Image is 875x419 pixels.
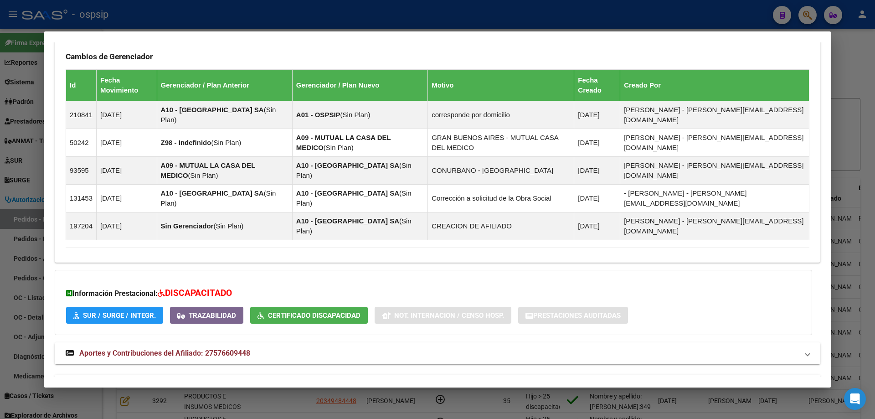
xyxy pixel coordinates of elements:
span: Sin Plan [326,144,351,151]
span: Trazabilidad [189,311,236,320]
th: Motivo [428,70,574,101]
span: Certificado Discapacidad [268,311,360,320]
td: [PERSON_NAME] - [PERSON_NAME][EMAIL_ADDRESS][DOMAIN_NAME] [620,101,809,129]
td: 93595 [66,157,97,185]
td: 131453 [66,185,97,212]
td: [PERSON_NAME] - [PERSON_NAME][EMAIL_ADDRESS][DOMAIN_NAME] [620,157,809,185]
mat-expansion-panel-header: Aportes y Contribuciones del Afiliado: 27576609448 [55,342,820,364]
td: [DATE] [574,129,620,157]
td: [DATE] [97,101,157,129]
td: [DATE] [97,212,157,240]
td: GRAN BUENOS AIRES - MUTUAL CASA DEL MEDICO [428,129,574,157]
th: Gerenciador / Plan Anterior [157,70,292,101]
td: [DATE] [97,185,157,212]
td: [PERSON_NAME] - [PERSON_NAME][EMAIL_ADDRESS][DOMAIN_NAME] [620,129,809,157]
span: Sin Plan [190,171,216,179]
button: Prestaciones Auditadas [518,307,628,324]
td: ( ) [292,101,427,129]
td: ( ) [157,129,292,157]
td: ( ) [157,101,292,129]
td: [DATE] [574,101,620,129]
td: ( ) [157,157,292,185]
strong: A01 - OSPSIP [296,111,340,119]
td: ( ) [292,157,427,185]
td: ( ) [292,129,427,157]
span: Aportes y Contribuciones del Afiliado: 27576609448 [79,349,250,357]
td: Corrección a solicitud de la Obra Social [428,185,574,212]
span: Sin Plan [216,222,241,230]
th: Fecha Creado [574,70,620,101]
td: 210841 [66,101,97,129]
td: - [PERSON_NAME] - [PERSON_NAME][EMAIL_ADDRESS][DOMAIN_NAME] [620,185,809,212]
td: [DATE] [97,157,157,185]
button: Trazabilidad [170,307,243,324]
td: ( ) [292,185,427,212]
td: ( ) [292,212,427,240]
td: ( ) [157,212,292,240]
strong: Z98 - Indefinido [161,139,211,146]
span: SUR / SURGE / INTEGR. [83,311,156,320]
strong: A10 - [GEOGRAPHIC_DATA] SA [296,217,399,225]
th: Gerenciador / Plan Nuevo [292,70,427,101]
span: Prestaciones Auditadas [533,311,621,320]
td: 50242 [66,129,97,157]
td: [DATE] [574,185,620,212]
th: Id [66,70,97,101]
strong: A10 - [GEOGRAPHIC_DATA] SA [296,189,399,197]
td: CONURBANO - [GEOGRAPHIC_DATA] [428,157,574,185]
div: Open Intercom Messenger [844,388,866,410]
span: Not. Internacion / Censo Hosp. [394,311,504,320]
strong: A09 - MUTUAL LA CASA DEL MEDICO [296,134,391,151]
strong: A10 - [GEOGRAPHIC_DATA] SA [161,189,264,197]
button: SUR / SURGE / INTEGR. [66,307,163,324]
strong: A09 - MUTUAL LA CASA DEL MEDICO [161,161,256,179]
span: DISCAPACITADO [165,288,232,298]
td: [DATE] [97,129,157,157]
td: 197204 [66,212,97,240]
th: Fecha Movimiento [97,70,157,101]
strong: A10 - [GEOGRAPHIC_DATA] SA [296,161,399,169]
td: corresponde por domicilio [428,101,574,129]
td: ( ) [157,185,292,212]
strong: A10 - [GEOGRAPHIC_DATA] SA [161,106,264,114]
td: [DATE] [574,157,620,185]
td: [PERSON_NAME] - [PERSON_NAME][EMAIL_ADDRESS][DOMAIN_NAME] [620,212,809,240]
span: Sin Plan [213,139,239,146]
td: [DATE] [574,212,620,240]
td: CREACION DE AFILIADO [428,212,574,240]
h3: Cambios de Gerenciador [66,52,809,62]
mat-expansion-panel-header: Aportes y Contribuciones del Titular: 20390268182 [55,375,820,397]
strong: Sin Gerenciador [161,222,214,230]
th: Creado Por [620,70,809,101]
h3: Información Prestacional: [66,287,801,300]
button: Certificado Discapacidad [250,307,368,324]
span: Sin Plan [343,111,368,119]
button: Not. Internacion / Censo Hosp. [375,307,511,324]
